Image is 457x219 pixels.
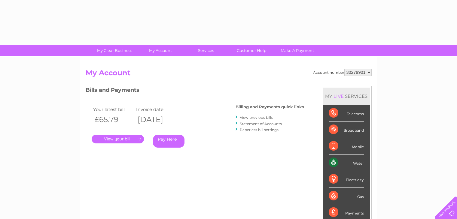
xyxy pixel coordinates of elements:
[313,69,372,76] div: Account number
[240,115,273,120] a: View previous bills
[329,105,364,121] div: Telecoms
[86,69,372,80] h2: My Account
[92,135,144,143] a: .
[329,171,364,187] div: Electricity
[240,127,279,132] a: Paperless bill settings
[136,45,185,56] a: My Account
[153,135,184,148] a: Pay Here
[329,121,364,138] div: Broadband
[135,105,178,113] td: Invoice date
[181,45,231,56] a: Services
[323,88,370,105] div: MY SERVICES
[273,45,322,56] a: Make A Payment
[329,154,364,171] div: Water
[236,105,304,109] h4: Billing and Payments quick links
[92,113,135,126] th: £65.79
[240,121,282,126] a: Statement of Accounts
[92,105,135,113] td: Your latest bill
[86,86,304,96] h3: Bills and Payments
[332,93,345,99] div: LIVE
[90,45,139,56] a: My Clear Business
[329,188,364,204] div: Gas
[135,113,178,126] th: [DATE]
[329,138,364,154] div: Mobile
[227,45,276,56] a: Customer Help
